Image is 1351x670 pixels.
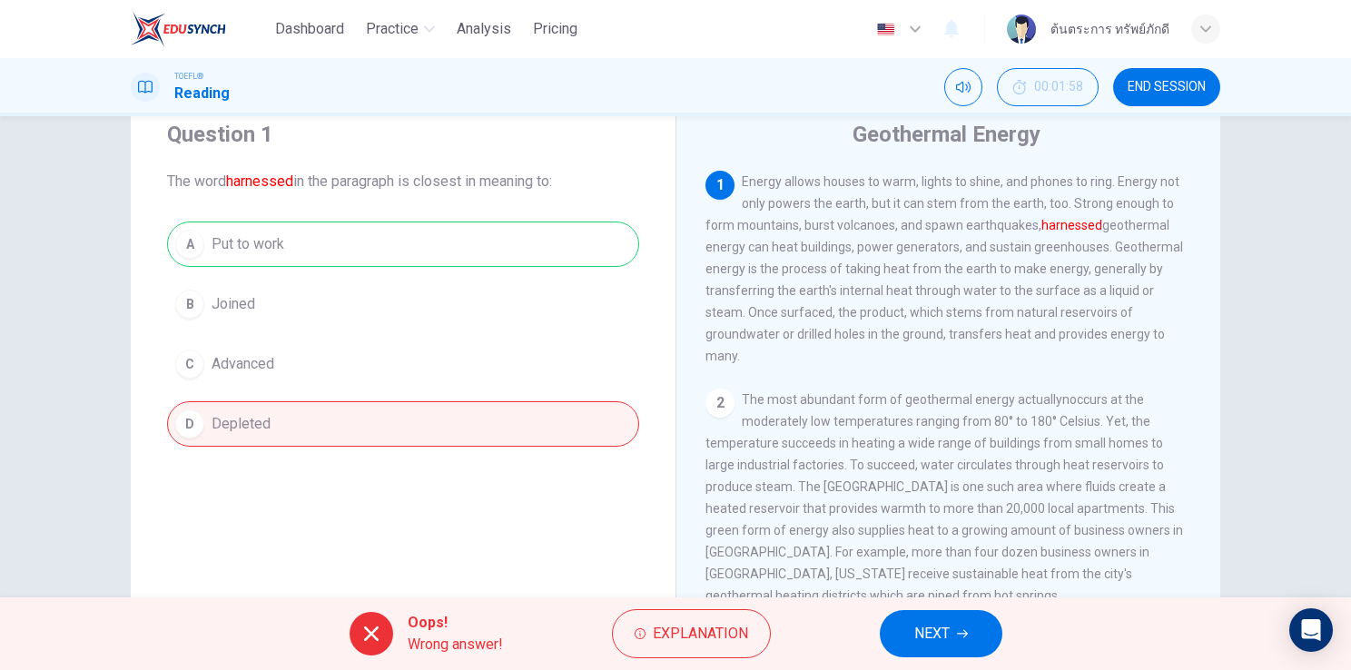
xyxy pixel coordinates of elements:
[449,13,518,45] button: Analysis
[167,171,639,192] span: The word in the paragraph is closest in meaning to:
[853,120,1040,149] h4: Geothermal Energy
[167,120,639,149] h4: Question 1
[1289,608,1333,652] div: Open Intercom Messenger
[1113,68,1220,106] button: END SESSION
[408,612,503,634] span: Oops!
[131,11,268,47] a: EduSynch logo
[705,389,735,418] div: 2
[408,634,503,655] span: Wrong answer!
[1007,15,1036,44] img: Profile picture
[366,18,419,40] span: Practice
[997,68,1099,106] button: 00:01:58
[131,11,226,47] img: EduSynch logo
[705,392,1183,603] span: The most abundant form of geothermal energy actuallynoccurs at the moderately low temperatures ra...
[1050,18,1169,40] div: ต้นตระการ ทรัพย์ภักดี
[880,610,1002,657] button: NEXT
[874,23,897,36] img: en
[944,68,982,106] div: Mute
[533,18,577,40] span: Pricing
[997,68,1099,106] div: Hide
[226,172,293,190] font: harnessed
[705,174,1183,363] span: Energy allows houses to warm, lights to shine, and phones to ring. Energy not only powers the ear...
[174,83,230,104] h1: Reading
[457,18,511,40] span: Analysis
[705,171,735,200] div: 1
[914,621,950,646] span: NEXT
[1041,218,1102,232] font: harnessed
[653,621,748,646] span: Explanation
[275,18,344,40] span: Dashboard
[1128,80,1206,94] span: END SESSION
[268,13,351,45] button: Dashboard
[174,70,203,83] span: TOEFL®
[612,609,771,658] button: Explanation
[1034,80,1083,94] span: 00:01:58
[359,13,442,45] button: Practice
[526,13,585,45] button: Pricing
